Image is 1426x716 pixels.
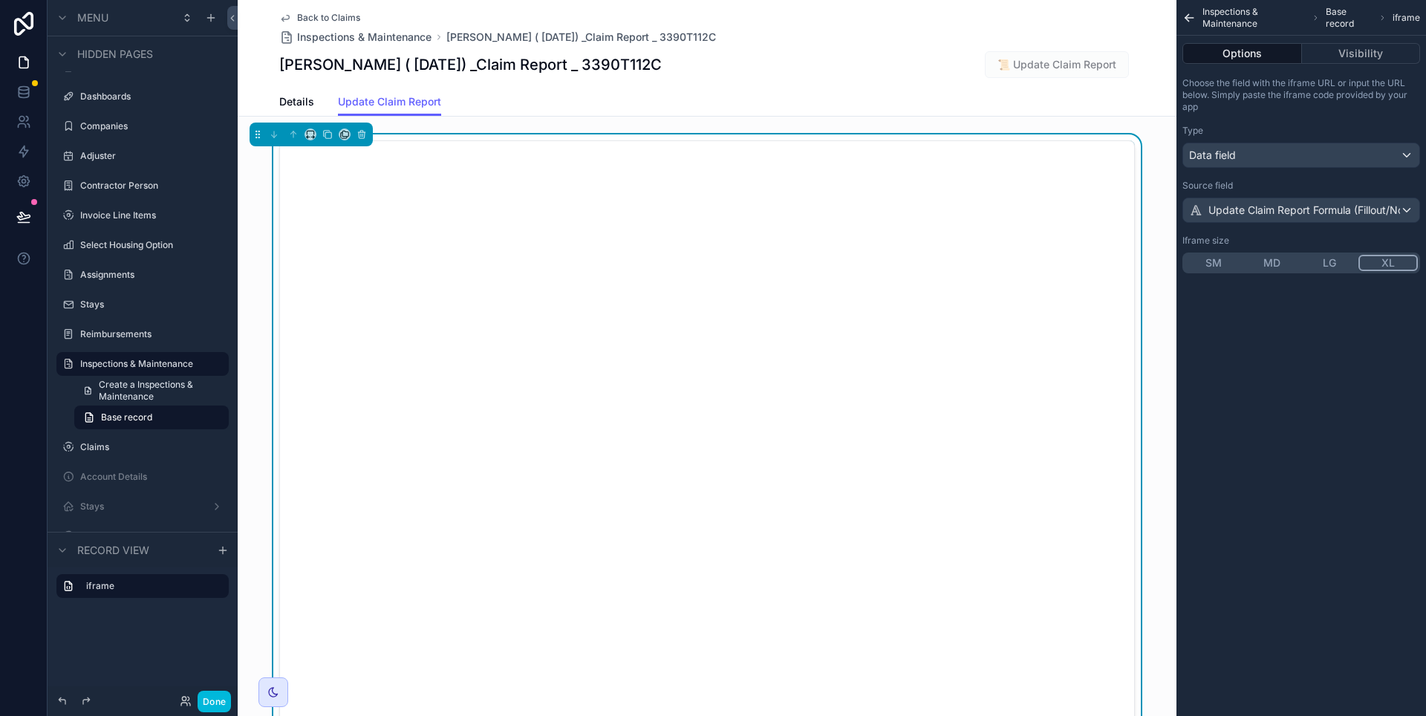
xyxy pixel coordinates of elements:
[74,379,229,403] a: Create a Inspections & Maintenance
[1243,255,1300,271] button: MD
[297,30,432,45] span: Inspections & Maintenance
[80,150,220,162] label: Adjuster
[1182,235,1229,247] label: Iframe size
[297,12,360,24] span: Back to Claims
[279,88,314,118] a: Details
[1182,125,1203,137] label: Type
[80,239,220,251] label: Select Housing Option
[77,10,108,25] span: Menu
[80,328,220,340] label: Reimbursements
[1358,255,1418,271] button: XL
[279,94,314,109] span: Details
[1182,198,1420,223] button: Update Claim Report Formula (Fillout/Noloco)
[99,379,220,403] span: Create a Inspections & Maintenance
[1182,77,1420,113] p: Choose the field with the iframe URL or input the URL below. Simply paste the iframe code provide...
[74,406,229,429] a: Base record
[80,209,220,221] label: Invoice Line Items
[338,88,441,117] a: Update Claim Report
[1202,6,1306,30] span: Inspections & Maintenance
[1182,143,1420,168] button: Data field
[198,691,231,712] button: Done
[1182,43,1302,64] button: Options
[1393,12,1420,24] span: iframe
[80,299,220,310] label: Stays
[48,567,238,613] div: scrollable content
[279,30,432,45] a: Inspections & Maintenance
[80,530,220,542] label: Policy
[1302,43,1421,64] button: Visibility
[80,120,220,132] label: Companies
[101,411,152,423] span: Base record
[446,30,716,45] a: [PERSON_NAME] ( [DATE]) _Claim Report _ 3390T112C
[77,47,153,62] span: Hidden pages
[1185,255,1243,271] button: SM
[1300,255,1358,271] button: LG
[80,441,220,453] label: Claims
[80,269,220,281] label: Assignments
[86,580,217,592] label: iframe
[1189,148,1236,163] span: Data field
[80,180,220,192] label: Contractor Person
[80,358,220,370] label: Inspections & Maintenance
[279,12,360,24] a: Back to Claims
[279,54,662,75] h1: [PERSON_NAME] ( [DATE]) _Claim Report _ 3390T112C
[338,94,441,109] span: Update Claim Report
[80,501,199,512] label: Stays
[1326,6,1373,30] span: Base record
[80,91,220,102] label: Dashboards
[77,543,149,558] span: Record view
[80,471,220,483] label: Account Details
[1182,180,1233,192] label: Source field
